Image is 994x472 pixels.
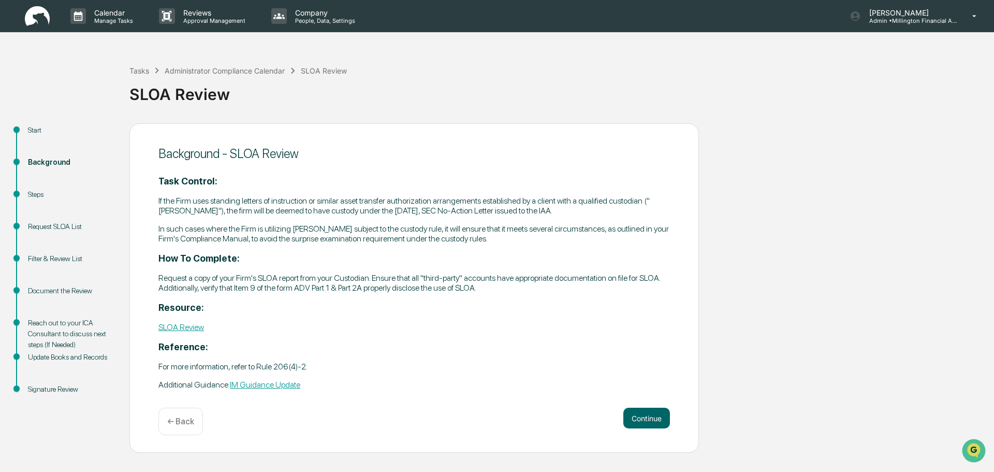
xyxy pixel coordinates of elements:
[86,17,138,24] p: Manage Tasks
[10,79,29,98] img: 1746055101610-c473b297-6a78-478c-a979-82029cc54cd1
[158,146,670,161] div: Background - SLOA Review
[86,8,138,17] p: Calendar
[158,362,670,371] p: For more information, refer to Rule 206(4)-2.
[21,204,65,214] span: Data Lookup
[287,17,360,24] p: People, Data, Settings
[160,113,188,125] button: See all
[92,141,113,149] span: [DATE]
[861,17,957,24] p: Admin • Millington Financial Advisors, LLC
[28,189,113,200] div: Steps
[175,8,251,17] p: Reviews
[158,224,670,244] p: In such cases where the Firm is utilizing [PERSON_NAME] subject to the custody rule, it will ensu...
[85,184,128,194] span: Attestations
[25,6,50,26] img: logo
[10,185,19,193] div: 🖐️
[287,8,360,17] p: Company
[6,180,71,198] a: 🖐️Preclearance
[129,66,149,75] div: Tasks
[158,253,240,264] strong: How To Complete:
[73,228,125,237] a: Powered byPylon
[10,115,69,123] div: Past conversations
[28,125,113,136] div: Start
[28,352,113,363] div: Update Books and Records
[10,205,19,213] div: 🔎
[230,380,300,390] a: IM Guidance Update
[28,285,113,296] div: Document the Review
[28,157,113,168] div: Background
[28,221,113,232] div: Request SLOA List
[158,176,217,187] strong: Task Control:
[103,229,125,237] span: Pylon
[623,408,670,428] button: Continue
[28,384,113,395] div: Signature Review
[129,77,989,104] div: SLOA Review
[158,341,208,352] strong: Reference:
[21,141,29,150] img: 1746055101610-c473b297-6a78-478c-a979-82029cc54cd1
[27,47,171,58] input: Clear
[10,22,188,38] p: How can we help?
[21,184,67,194] span: Preclearance
[158,273,670,293] p: Request a copy of your Firm's SLOA report from your Custodian. Ensure that all "third-party" acco...
[961,438,989,466] iframe: Open customer support
[22,79,40,98] img: 4531339965365_218c74b014194aa58b9b_72.jpg
[167,417,194,426] p: ← Back
[28,253,113,264] div: Filter & Review List
[6,199,69,218] a: 🔎Data Lookup
[158,322,204,332] a: SLOA Review
[158,302,204,313] strong: Resource:
[158,380,670,390] p: Additional Guidance:
[75,185,83,193] div: 🗄️
[176,82,188,95] button: Start new chat
[301,66,347,75] div: SLOA Review
[158,196,670,216] p: If the Firm uses standing letters of instruction or similar asset transfer authorization arrangem...
[71,180,133,198] a: 🗄️Attestations
[165,66,285,75] div: Administrator Compliance Calendar
[32,141,84,149] span: [PERSON_NAME]
[175,17,251,24] p: Approval Management
[47,90,142,98] div: We're available if you need us!
[28,318,113,350] div: Reach out to your ICA Consultant to discuss next steps (If Needed)
[86,141,90,149] span: •
[861,8,957,17] p: [PERSON_NAME]
[47,79,170,90] div: Start new chat
[10,131,27,148] img: Dave Feldman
